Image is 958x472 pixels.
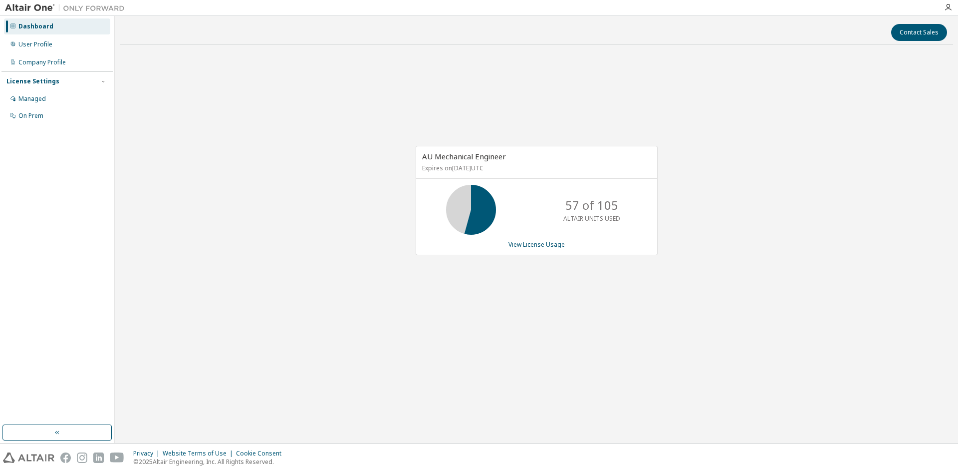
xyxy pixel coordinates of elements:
img: instagram.svg [77,453,87,463]
div: Website Terms of Use [163,450,236,458]
p: Expires on [DATE] UTC [422,164,649,172]
img: linkedin.svg [93,453,104,463]
div: License Settings [6,77,59,85]
div: On Prem [18,112,43,120]
img: altair_logo.svg [3,453,54,463]
p: 57 of 105 [565,197,618,214]
a: View License Usage [508,240,565,249]
img: facebook.svg [60,453,71,463]
span: AU Mechanical Engineer [422,151,506,161]
p: ALTAIR UNITS USED [563,214,620,223]
p: © 2025 Altair Engineering, Inc. All Rights Reserved. [133,458,287,466]
img: youtube.svg [110,453,124,463]
img: Altair One [5,3,130,13]
div: Company Profile [18,58,66,66]
div: User Profile [18,40,52,48]
button: Contact Sales [891,24,947,41]
div: Managed [18,95,46,103]
div: Cookie Consent [236,450,287,458]
div: Dashboard [18,22,53,30]
div: Privacy [133,450,163,458]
